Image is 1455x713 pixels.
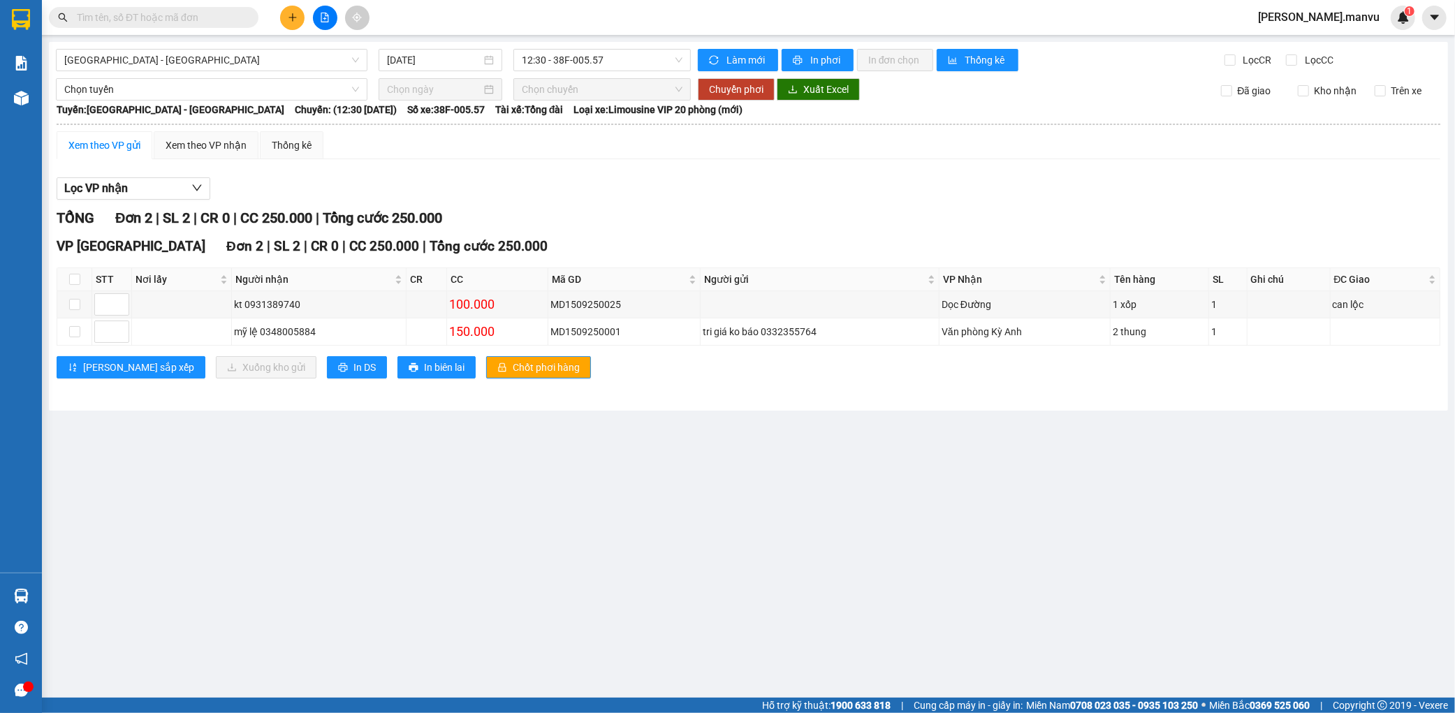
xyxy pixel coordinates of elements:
span: Tổng cước 250.000 [323,210,442,226]
span: Chọn chuyến [522,79,682,100]
th: Ghi chú [1248,268,1331,291]
input: 15/09/2025 [387,52,481,68]
td: Dọc Đường [939,291,1111,318]
span: | [233,210,237,226]
img: warehouse-icon [14,91,29,105]
button: Chuyển phơi [698,78,775,101]
span: file-add [320,13,330,22]
span: lock [497,362,507,374]
span: Người nhận [235,272,392,287]
th: SL [1209,268,1247,291]
div: can lộc [1333,297,1438,312]
li: [PERSON_NAME] [7,84,163,103]
strong: 1900 633 818 [831,700,891,711]
span: Chuyến: (12:30 [DATE]) [295,102,397,117]
div: mỹ lệ 0348005884 [234,324,404,339]
span: Đã giao [1232,83,1277,98]
span: Thống kê [965,52,1007,68]
span: plus [288,13,298,22]
button: sort-ascending[PERSON_NAME] sắp xếp [57,356,205,378]
span: [PERSON_NAME] sắp xếp [83,360,194,375]
span: Tổng cước 250.000 [430,238,548,254]
span: Mã GD [552,272,686,287]
th: STT [92,268,132,291]
span: | [901,698,903,713]
button: In đơn chọn [857,49,933,71]
span: SL 2 [274,238,300,254]
span: VP Nhận [943,272,1096,287]
span: Hỗ trợ kỹ thuật: [762,698,891,713]
div: 1 xốp [1113,297,1206,312]
span: Nơi lấy [136,272,217,287]
span: TỔNG [57,210,94,226]
span: Tài xế: Tổng đài [495,102,564,117]
span: Kho nhận [1309,83,1363,98]
span: SL 2 [163,210,190,226]
span: Người gửi [704,272,925,287]
input: Tìm tên, số ĐT hoặc mã đơn [77,10,242,25]
span: Lọc CC [1299,52,1336,68]
sup: 1 [1405,6,1414,16]
span: Miền Nam [1026,698,1198,713]
span: Chọn tuyến [64,79,359,100]
div: 2 thung [1113,324,1206,339]
button: plus [280,6,305,30]
span: caret-down [1428,11,1441,24]
span: | [316,210,319,226]
span: aim [352,13,362,22]
button: downloadXuất Excel [777,78,860,101]
span: sort-ascending [68,362,78,374]
span: sync [709,55,721,66]
span: | [423,238,426,254]
span: Chốt phơi hàng [513,360,580,375]
button: Lọc VP nhận [57,177,210,200]
img: icon-new-feature [1397,11,1410,24]
span: ⚪️ [1201,703,1206,708]
input: Chọn ngày [387,82,481,97]
span: | [193,210,197,226]
button: aim [345,6,370,30]
div: Thống kê [272,138,312,153]
div: Văn phòng Kỳ Anh [942,324,1108,339]
span: bar-chart [948,55,960,66]
td: MD1509250025 [548,291,701,318]
span: CR 0 [200,210,230,226]
img: warehouse-icon [14,589,29,603]
strong: 0708 023 035 - 0935 103 250 [1070,700,1198,711]
span: | [342,238,346,254]
span: Đơn 2 [115,210,152,226]
div: MD1509250025 [550,297,698,312]
span: CR 0 [311,238,339,254]
span: search [58,13,68,22]
td: MD1509250001 [548,318,701,346]
span: [PERSON_NAME].manvu [1247,8,1391,26]
span: In DS [353,360,376,375]
span: | [304,238,307,254]
th: CC [447,268,548,291]
span: In biên lai [424,360,465,375]
span: Làm mới [726,52,767,68]
img: solution-icon [14,56,29,71]
button: downloadXuống kho gửi [216,356,316,378]
strong: 0369 525 060 [1250,700,1310,711]
span: question-circle [15,621,28,634]
span: CC 250.000 [240,210,312,226]
span: down [191,182,203,193]
span: 1 [1407,6,1412,16]
span: notification [15,652,28,666]
img: logo-vxr [12,9,30,30]
th: CR [407,268,447,291]
span: Số xe: 38F-005.57 [407,102,485,117]
button: syncLàm mới [698,49,778,71]
button: caret-down [1422,6,1447,30]
span: download [788,84,798,96]
span: Lọc CR [1238,52,1274,68]
button: printerIn DS [327,356,387,378]
div: kt 0931389740 [234,297,404,312]
span: CC 250.000 [349,238,419,254]
span: Xuất Excel [803,82,849,97]
span: Lọc VP nhận [64,179,128,197]
button: printerIn biên lai [397,356,476,378]
span: printer [793,55,805,66]
span: ĐC Giao [1334,272,1426,287]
